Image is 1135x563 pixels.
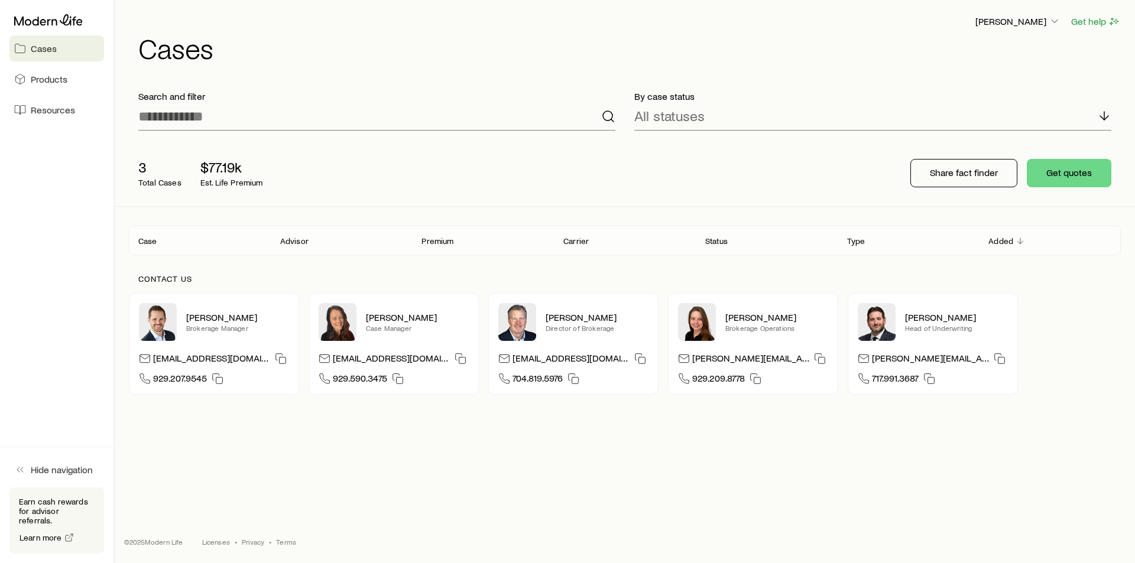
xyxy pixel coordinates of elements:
a: Resources [9,97,104,123]
p: [PERSON_NAME] [186,311,289,323]
p: © 2025 Modern Life [124,537,183,546]
div: Client cases [129,226,1121,255]
span: Products [31,73,67,85]
p: Case [138,236,157,246]
p: Head of Underwriting [905,323,1008,333]
p: All statuses [634,108,705,124]
h1: Cases [138,34,1121,62]
p: Added [988,236,1013,246]
p: Earn cash rewards for advisor referrals. [19,497,95,525]
button: [PERSON_NAME] [975,15,1061,29]
button: Get quotes [1027,159,1111,187]
span: 717.991.3687 [872,372,919,388]
p: Search and filter [138,90,615,102]
span: 929.209.8778 [692,372,745,388]
span: 929.590.3475 [333,372,387,388]
a: Terms [276,537,296,546]
p: Contact us [138,274,1111,284]
p: Total Cases [138,178,181,187]
p: Brokerage Operations [725,323,828,333]
p: [PERSON_NAME][EMAIL_ADDRESS][DOMAIN_NAME] [692,352,809,368]
span: 704.819.5976 [513,372,563,388]
img: Bryan Simmons [858,303,896,341]
p: Carrier [563,236,589,246]
p: [PERSON_NAME] [905,311,1008,323]
a: Cases [9,35,104,61]
a: Licenses [202,537,230,546]
span: • [269,537,271,546]
img: Nick Weiler [139,303,177,341]
div: Earn cash rewards for advisor referrals.Learn more [9,487,104,554]
a: Privacy [242,537,264,546]
p: Premium [421,236,453,246]
img: Trey Wall [498,303,536,341]
span: Hide navigation [31,464,93,476]
p: Advisor [280,236,309,246]
p: Director of Brokerage [546,323,648,333]
p: [PERSON_NAME][EMAIL_ADDRESS][DOMAIN_NAME] [872,352,989,368]
p: [PERSON_NAME] [725,311,828,323]
button: Hide navigation [9,457,104,483]
span: 929.207.9545 [153,372,207,388]
p: By case status [634,90,1111,102]
button: Get help [1071,15,1121,28]
span: • [235,537,237,546]
span: Resources [31,104,75,116]
img: Ellen Wall [678,303,716,341]
p: [EMAIL_ADDRESS][DOMAIN_NAME] [153,352,270,368]
p: [PERSON_NAME] [975,15,1061,27]
p: $77.19k [200,159,263,175]
p: [EMAIL_ADDRESS][DOMAIN_NAME] [513,352,630,368]
img: Abby McGuigan [319,303,356,341]
button: Share fact finder [910,159,1017,187]
p: Type [847,236,865,246]
p: Case Manager [366,323,469,333]
p: Brokerage Manager [186,323,289,333]
a: Products [9,66,104,92]
p: Share fact finder [930,167,998,178]
p: Status [705,236,728,246]
p: [EMAIL_ADDRESS][DOMAIN_NAME] [333,352,450,368]
span: Cases [31,43,57,54]
p: 3 [138,159,181,175]
p: [PERSON_NAME] [366,311,469,323]
p: [PERSON_NAME] [546,311,648,323]
p: Est. Life Premium [200,178,263,187]
span: Learn more [20,533,62,542]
